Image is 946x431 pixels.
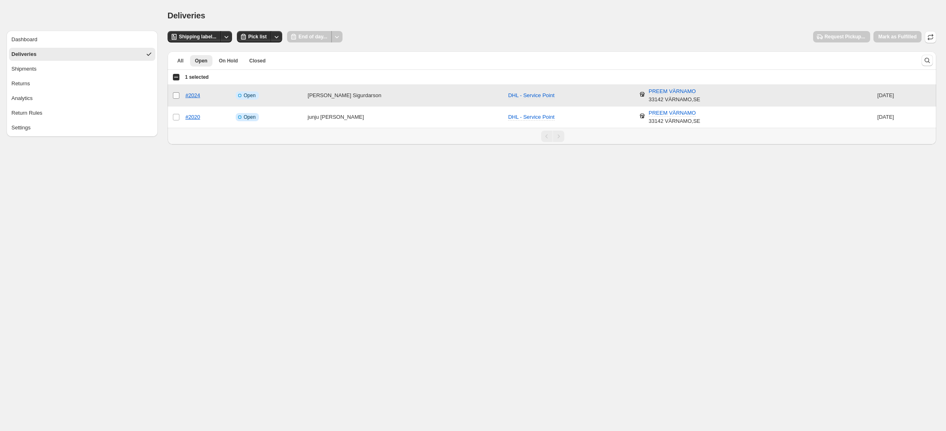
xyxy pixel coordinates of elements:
div: Dashboard [11,36,38,44]
button: Search and filter results [922,55,933,66]
a: #2024 [186,92,200,98]
span: PREEM VÄRNAMO [649,110,696,117]
td: [PERSON_NAME] Sigurdarson [305,85,506,107]
button: Other actions [221,31,232,42]
span: Open [244,92,256,99]
div: 33142 VÄRNAMO , SE [649,87,700,104]
div: Deliveries [11,50,36,58]
button: Shipments [9,62,155,76]
button: Dashboard [9,33,155,46]
button: Pick list [237,31,272,42]
button: Analytics [9,92,155,105]
span: On Hold [219,58,238,64]
time: Wednesday, September 24, 2025 at 6:25:50 PM [877,92,894,98]
time: Monday, September 22, 2025 at 6:33:38 PM [877,114,894,120]
span: Closed [249,58,265,64]
span: All [177,58,183,64]
span: Pick list [248,33,267,40]
span: Open [244,114,256,120]
div: Analytics [11,94,33,102]
button: DHL - Service Point [503,111,559,124]
button: Other actions [271,31,282,42]
div: Shipments [11,65,36,73]
td: junju [PERSON_NAME] [305,107,506,128]
span: Shipping label... [179,33,217,40]
button: PREEM VÄRNAMO [644,107,701,120]
span: 1 selected [185,74,209,80]
button: Deliveries [9,48,155,61]
button: Returns [9,77,155,90]
button: Return Rules [9,107,155,120]
span: DHL - Service Point [508,92,555,98]
button: DHL - Service Point [503,89,559,102]
div: 33142 VÄRNAMO , SE [649,109,700,125]
span: DHL - Service Point [508,114,555,120]
button: Shipping label... [168,31,221,42]
div: Settings [11,124,31,132]
button: Settings [9,121,155,134]
nav: Pagination [168,128,936,144]
span: Deliveries [168,11,206,20]
button: PREEM VÄRNAMO [644,85,701,98]
span: Open [195,58,208,64]
a: #2020 [186,114,200,120]
span: PREEM VÄRNAMO [649,88,696,95]
div: Returns [11,80,30,88]
div: Return Rules [11,109,42,117]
